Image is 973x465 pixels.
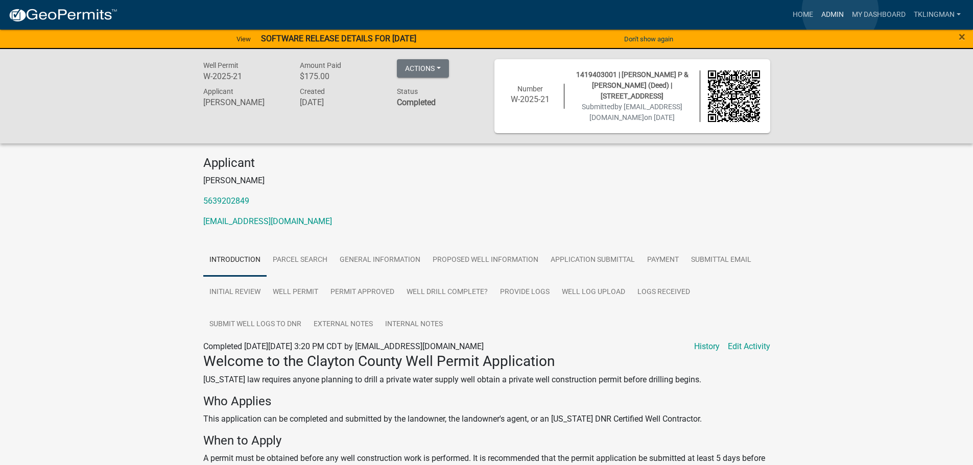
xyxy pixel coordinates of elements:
[397,59,449,78] button: Actions
[694,340,720,353] a: History
[910,5,965,25] a: tklingman
[203,374,770,386] p: [US_STATE] law requires anyone planning to drill a private water supply well obtain a private wel...
[397,87,418,95] span: Status
[203,87,233,95] span: Applicant
[517,85,543,93] span: Number
[203,353,770,370] h3: Welcome to the Clayton County Well Permit Application
[203,175,770,187] p: [PERSON_NAME]
[300,71,382,81] h6: $175.00
[203,276,267,309] a: Initial Review
[203,61,239,69] span: Well Permit
[789,5,817,25] a: Home
[300,87,325,95] span: Created
[324,276,400,309] a: Permit Approved
[203,394,770,409] h4: Who Applies
[203,156,770,170] h4: Applicant
[400,276,494,309] a: Well Drill Complete?
[203,71,285,81] h6: W-2025-21
[582,103,682,121] span: Submitted on [DATE]
[203,413,770,425] p: This application can be completed and submitted by the landowner, the landowner's agent, or an [U...
[708,70,760,123] img: QR code
[203,433,770,448] h4: When to Apply
[300,97,382,107] h6: [DATE]
[544,244,641,277] a: Application Submittal
[267,276,324,309] a: Well Permit
[959,31,965,43] button: Close
[203,196,249,206] a: 5639202849
[848,5,910,25] a: My Dashboard
[556,276,631,309] a: Well Log Upload
[397,97,436,107] strong: Completed
[426,244,544,277] a: Proposed Well Information
[631,276,696,309] a: Logs Received
[589,103,682,121] span: by [EMAIL_ADDRESS][DOMAIN_NAME]
[203,216,332,226] a: [EMAIL_ADDRESS][DOMAIN_NAME]
[267,244,334,277] a: Parcel search
[620,31,677,47] button: Don't show again
[959,30,965,44] span: ×
[379,308,449,341] a: Internal Notes
[203,244,267,277] a: Introduction
[203,97,285,107] h6: [PERSON_NAME]
[641,244,685,277] a: Payment
[203,341,484,351] span: Completed [DATE][DATE] 3:20 PM CDT by [EMAIL_ADDRESS][DOMAIN_NAME]
[203,308,307,341] a: Submit Well Logs to DNR
[300,61,341,69] span: Amount Paid
[232,31,255,47] a: View
[261,34,416,43] strong: SOFTWARE RELEASE DETAILS FOR [DATE]
[505,94,557,104] h6: W-2025-21
[494,276,556,309] a: Provide Logs
[817,5,848,25] a: Admin
[685,244,757,277] a: Submittal Email
[728,340,770,353] a: Edit Activity
[307,308,379,341] a: External Notes
[334,244,426,277] a: General Information
[576,70,689,100] span: 1419403001 | [PERSON_NAME] P & [PERSON_NAME] (Deed) | [STREET_ADDRESS]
